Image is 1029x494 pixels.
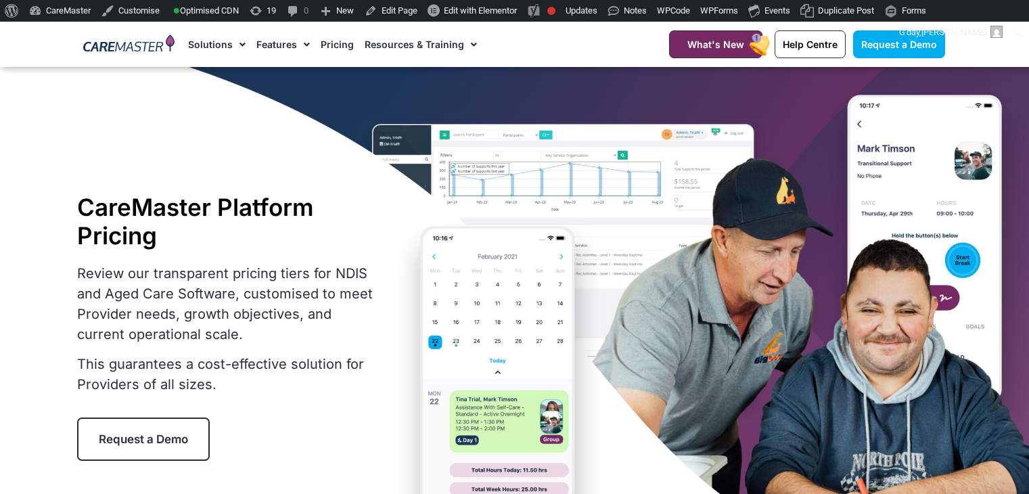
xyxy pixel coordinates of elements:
[365,22,477,67] a: Resources & Training
[83,35,175,55] img: CareMaster Logo
[77,354,382,395] p: This guarantees a cost-effective solution for Providers of all sizes.
[687,39,744,50] span: What's New
[669,30,762,58] a: What's New
[321,22,354,67] a: Pricing
[547,7,555,15] div: Focus keyphrase not set
[77,193,382,250] h1: CareMaster Platform Pricing
[783,39,838,50] span: Help Centre
[775,30,846,58] a: Help Centre
[861,39,937,50] span: Request a Demo
[188,22,636,67] nav: Menu
[853,30,945,58] a: Request a Demo
[77,263,382,344] p: Review our transparent pricing tiers for NDIS and Aged Care Software, customised to meet Provider...
[921,27,986,37] span: [PERSON_NAME]
[894,22,1008,43] a: G'day,
[99,432,188,446] span: Request a Demo
[256,22,310,67] a: Features
[444,5,517,16] span: Edit with Elementor
[77,418,210,461] a: Request a Demo
[188,22,246,67] a: Solutions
